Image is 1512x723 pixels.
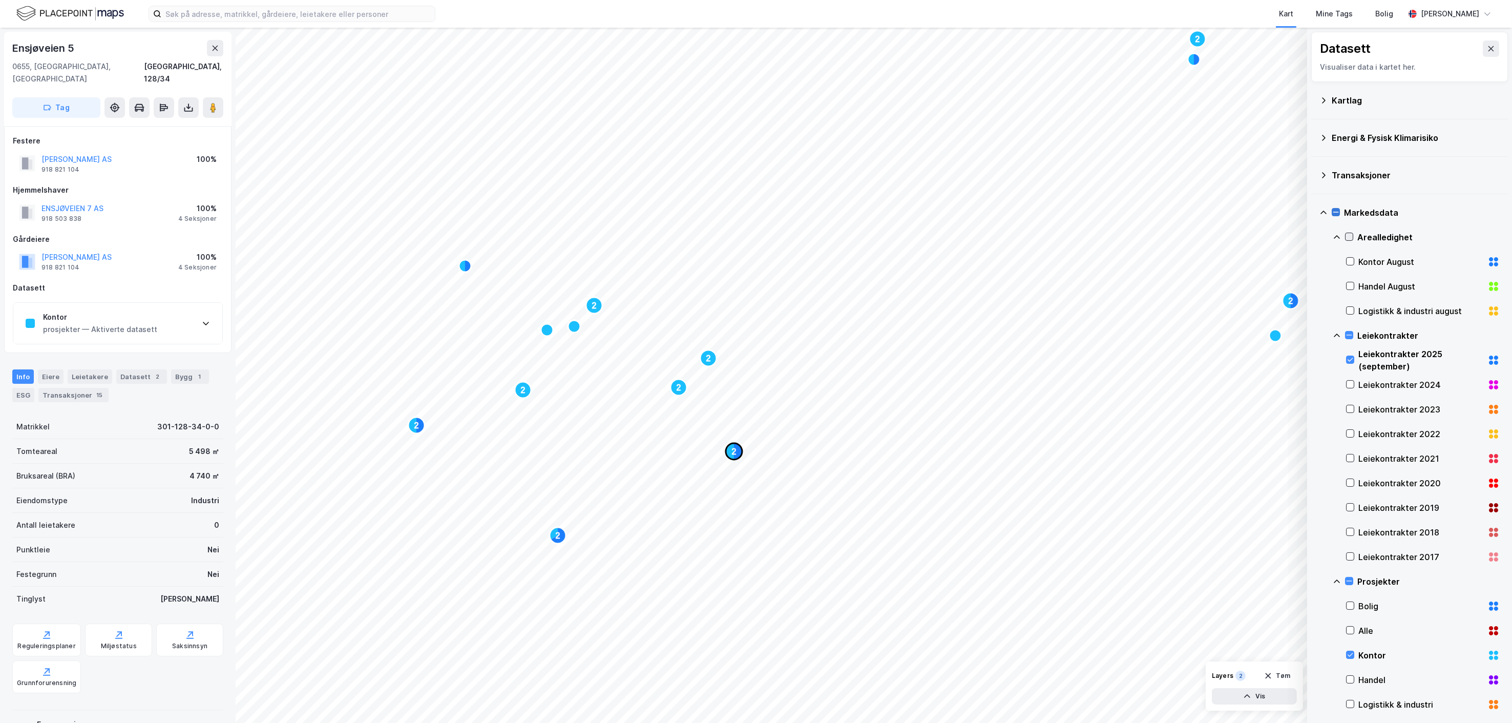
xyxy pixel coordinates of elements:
[41,215,81,223] div: 918 503 838
[41,166,79,174] div: 918 821 104
[16,421,50,433] div: Matrikkel
[1358,649,1483,662] div: Kontor
[592,301,597,310] text: 2
[12,40,76,56] div: Ensjøveien 5
[195,371,205,382] div: 1
[190,470,219,482] div: 4 740 ㎡
[1358,403,1483,416] div: Leiekontrakter 2023
[101,642,137,650] div: Miljøstatus
[38,369,64,384] div: Eiere
[459,260,471,272] div: Map marker
[521,386,526,395] text: 2
[1332,132,1500,144] div: Energi & Fysisk Klimarisiko
[43,323,157,336] div: prosjekter — Aktiverte datasett
[41,263,79,272] div: 918 821 104
[153,371,163,382] div: 2
[12,97,100,118] button: Tag
[171,369,209,384] div: Bygg
[1358,551,1483,563] div: Leiekontrakter 2017
[16,568,56,581] div: Festegrunn
[17,679,76,687] div: Grunnforurensning
[414,421,419,430] text: 2
[38,388,109,402] div: Transaksjoner
[12,369,34,384] div: Info
[726,443,742,460] div: Map marker
[568,320,580,333] div: Map marker
[1421,8,1479,20] div: [PERSON_NAME]
[1358,305,1483,317] div: Logistikk & industri august
[12,60,144,85] div: 0655, [GEOGRAPHIC_DATA], [GEOGRAPHIC_DATA]
[13,233,223,245] div: Gårdeiere
[677,383,681,392] text: 2
[18,642,76,650] div: Reguleringsplaner
[1358,698,1483,711] div: Logistikk & industri
[1358,280,1483,293] div: Handel August
[1235,671,1246,681] div: 2
[1358,600,1483,612] div: Bolig
[1358,379,1483,391] div: Leiekontrakter 2024
[1332,169,1500,181] div: Transaksjoner
[178,202,217,215] div: 100%
[1289,297,1293,305] text: 2
[1189,31,1206,47] div: Map marker
[16,593,46,605] div: Tinglyst
[1358,526,1483,539] div: Leiekontrakter 2018
[1269,329,1282,342] div: Map marker
[670,379,687,396] div: Map marker
[1358,674,1483,686] div: Handel
[189,445,219,458] div: 5 498 ㎡
[178,263,217,272] div: 4 Seksjoner
[13,184,223,196] div: Hjemmelshaver
[144,60,223,85] div: [GEOGRAPHIC_DATA], 128/34
[157,421,219,433] div: 301-128-34-0-0
[700,350,717,366] div: Map marker
[1212,688,1297,705] button: Vis
[191,494,219,507] div: Industri
[197,153,217,166] div: 100%
[94,390,104,400] div: 15
[1283,293,1299,309] div: Map marker
[1358,502,1483,514] div: Leiekontrakter 2019
[1358,452,1483,465] div: Leiekontrakter 2021
[16,519,75,531] div: Antall leietakere
[43,311,157,323] div: Kontor
[207,544,219,556] div: Nei
[16,544,50,556] div: Punktleie
[1375,8,1393,20] div: Bolig
[1461,674,1512,723] div: Kontrollprogram for chat
[1358,348,1483,373] div: Leiekontrakter 2025 (september)
[1358,625,1483,637] div: Alle
[1357,575,1500,588] div: Prosjekter
[172,642,207,650] div: Saksinnsyn
[16,5,124,23] img: logo.f888ab2527a4732fd821a326f86c7f29.svg
[16,445,57,458] div: Tomteareal
[1332,94,1500,107] div: Kartlag
[178,251,217,263] div: 100%
[13,282,223,294] div: Datasett
[541,324,553,336] div: Map marker
[706,354,711,363] text: 2
[116,369,167,384] div: Datasett
[214,519,219,531] div: 0
[16,494,68,507] div: Eiendomstype
[556,531,560,540] text: 2
[1357,231,1500,243] div: Arealledighet
[550,527,566,544] div: Map marker
[12,388,34,402] div: ESG
[161,6,435,22] input: Søk på adresse, matrikkel, gårdeiere, leietakere eller personer
[515,382,531,398] div: Map marker
[1358,256,1483,268] div: Kontor August
[16,470,75,482] div: Bruksareal (BRA)
[1188,53,1200,66] div: Map marker
[1316,8,1353,20] div: Mine Tags
[586,297,602,314] div: Map marker
[408,417,425,433] div: Map marker
[160,593,219,605] div: [PERSON_NAME]
[1320,40,1371,57] div: Datasett
[1461,674,1512,723] iframe: Chat Widget
[1257,668,1297,684] button: Tøm
[1279,8,1293,20] div: Kart
[1212,672,1233,680] div: Layers
[1358,477,1483,489] div: Leiekontrakter 2020
[1358,428,1483,440] div: Leiekontrakter 2022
